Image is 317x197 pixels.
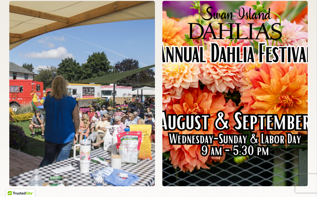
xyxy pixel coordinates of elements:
[9,1,155,186] img: Dahlia Lecture
[162,1,308,186] img: 2025 Annual Dahlias Festival Poster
